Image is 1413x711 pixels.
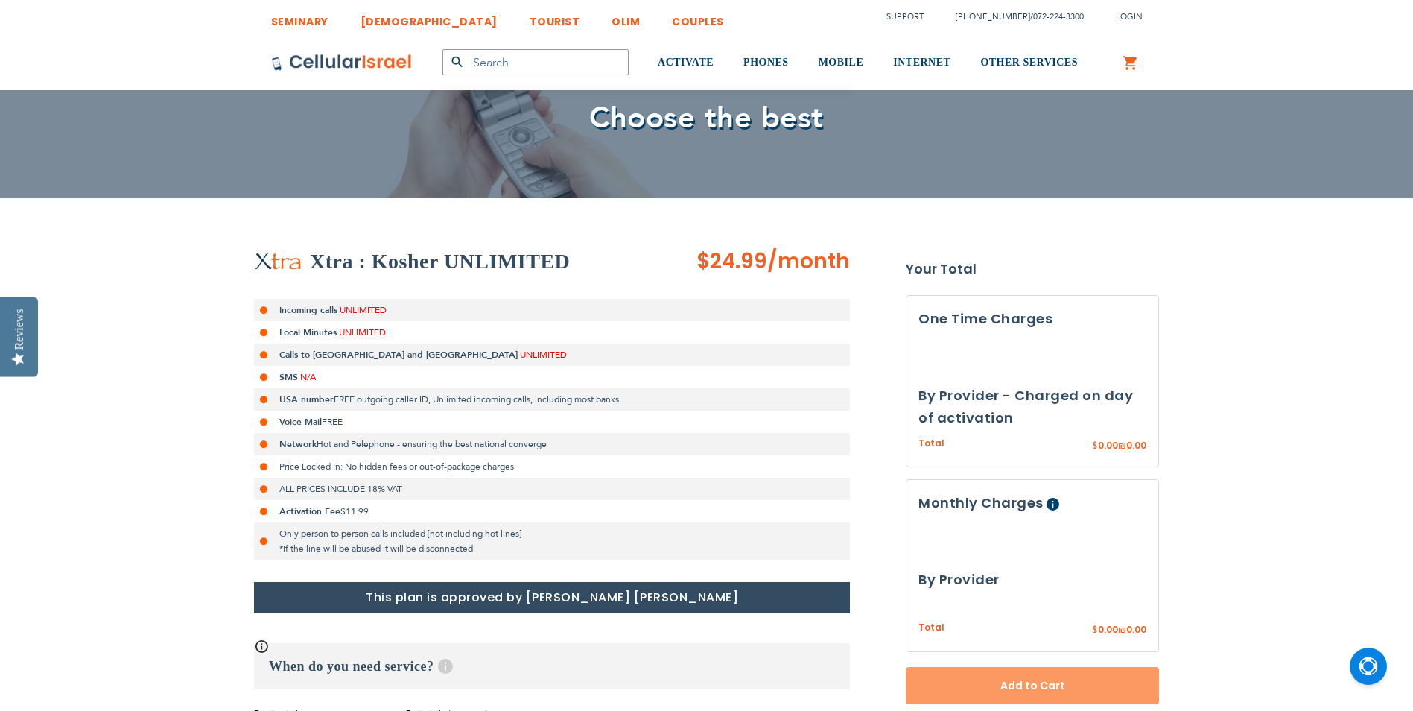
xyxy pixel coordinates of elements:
[743,35,789,91] a: PHONES
[886,11,924,22] a: Support
[520,349,567,361] span: UNLIMITED
[254,582,850,613] h1: This plan is approved by [PERSON_NAME] [PERSON_NAME]
[918,437,944,451] span: Total
[334,394,619,405] span: FREE outgoing caller ID, Unlimited incoming calls, including most banks
[300,371,316,383] span: N/A
[658,57,714,68] span: ACTIVATE
[1092,625,1098,638] span: $
[279,326,337,338] strong: Local Minutes
[1116,11,1143,22] span: Login
[1098,439,1118,452] span: 0.00
[279,371,298,383] strong: SMS
[918,569,1146,592] h3: By Provider
[254,455,850,478] li: Price Locked In: No hidden fees or out-of-package charges
[819,57,864,68] span: MOBILE
[310,247,570,276] h2: Xtra : Kosher UNLIMITED
[893,35,950,91] a: INTERNET
[1118,625,1126,638] span: ₪
[980,57,1078,68] span: OTHER SERVICES
[1047,499,1059,511] span: Help
[530,4,580,31] a: TOURIST
[13,309,26,350] div: Reviews
[279,304,337,316] strong: Incoming calls
[1098,624,1118,636] span: 0.00
[279,505,340,517] strong: Activation Fee
[317,438,547,450] span: Hot and Pelephone - ensuring the best national converge
[672,4,724,31] a: COUPLES
[658,35,714,91] a: ACTIVATE
[442,49,629,75] input: Search
[980,35,1078,91] a: OTHER SERVICES
[1126,624,1146,636] span: 0.00
[271,54,413,72] img: Cellular Israel Logo
[279,416,322,428] strong: Voice Mail
[767,247,850,276] span: /month
[906,258,1159,280] strong: Your Total
[271,4,328,31] a: SEMINARY
[941,6,1084,28] li: /
[696,247,767,276] span: $24.99
[589,98,824,139] span: Choose the best
[254,643,850,689] h3: When do you need service?
[279,394,334,405] strong: USA number
[322,416,343,428] span: FREE
[361,4,498,31] a: [DEMOGRAPHIC_DATA]
[254,252,302,271] img: Xtra : Kosher UNLIMITED
[1126,439,1146,452] span: 0.00
[612,4,640,31] a: OLIM
[893,57,950,68] span: INTERNET
[279,438,317,450] strong: Network
[279,349,518,361] strong: Calls to [GEOGRAPHIC_DATA] and [GEOGRAPHIC_DATA]
[819,35,864,91] a: MOBILE
[340,304,387,316] span: UNLIMITED
[254,522,850,560] li: Only person to person calls included [not including hot lines] *If the line will be abused it wil...
[743,57,789,68] span: PHONES
[254,478,850,500] li: ALL PRICES INCLUDE 18% VAT
[1033,11,1084,22] a: 072-224-3300
[340,505,369,517] span: $11.99
[339,326,386,338] span: UNLIMITED
[956,11,1030,22] a: [PHONE_NUMBER]
[1118,440,1126,453] span: ₪
[918,494,1044,513] span: Monthly Charges
[918,622,944,636] span: Total
[1092,440,1098,453] span: $
[438,659,453,674] span: Help
[918,308,1146,330] h3: One Time Charges
[918,385,1146,429] h3: By Provider - Charged on day of activation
